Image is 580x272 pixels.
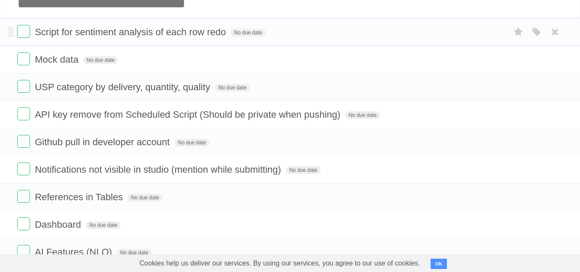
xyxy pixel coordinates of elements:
[17,25,30,38] label: Done
[128,194,162,202] span: No due date
[286,166,321,174] span: No due date
[215,84,250,92] span: No due date
[17,52,30,65] label: Done
[35,54,81,65] span: Mock data
[131,255,429,272] span: Cookies help us deliver our services. By using our services, you agree to our use of cookies.
[17,190,30,203] label: Done
[510,25,527,39] label: Star task
[35,137,172,147] span: Github pull in developer account
[17,80,30,93] label: Done
[175,139,210,147] span: No due date
[86,221,121,229] span: No due date
[35,219,83,230] span: Dashboard
[17,245,30,258] label: Done
[17,162,30,175] label: Done
[35,192,125,202] span: References in Tables
[35,164,283,175] span: Notifications not visible in studio (mention while submitting)
[231,29,265,37] span: No due date
[17,107,30,120] label: Done
[117,249,152,257] span: No due date
[35,82,212,92] span: USP category by delivery, quantity, quality
[83,56,118,64] span: No due date
[431,259,447,269] button: OK
[17,217,30,230] label: Done
[35,109,343,120] span: API key remove from Scheduled Script (Should be private when pushing)
[17,135,30,148] label: Done
[345,111,380,119] span: No due date
[35,247,114,257] span: AI Features (NLQ)
[35,27,228,37] span: Script for sentiment analysis of each row redo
